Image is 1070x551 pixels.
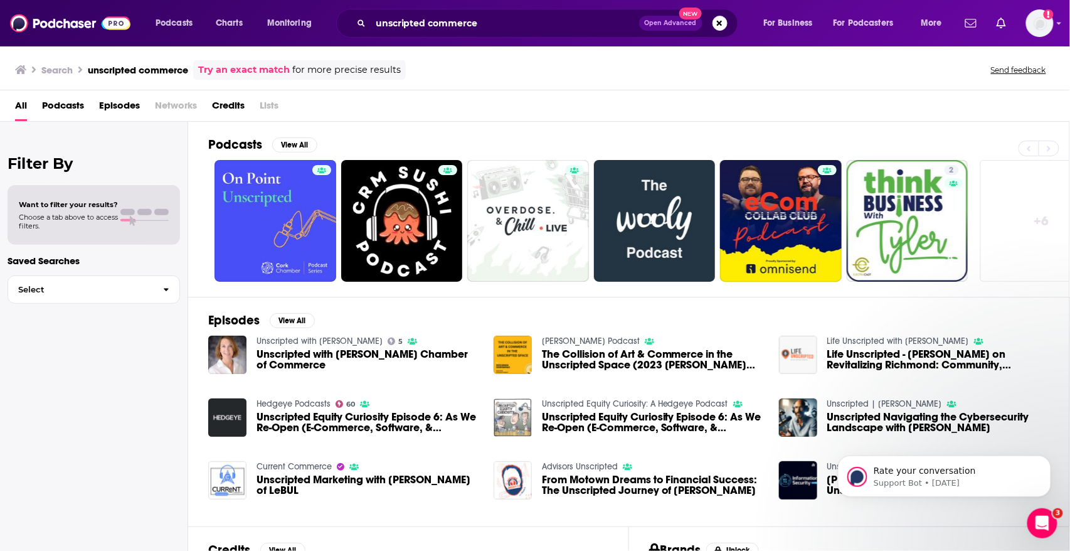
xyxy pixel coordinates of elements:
[336,400,356,408] a: 60
[8,154,180,173] h2: Filter By
[208,313,260,328] h2: Episodes
[388,338,403,345] a: 5
[542,349,764,370] span: The Collision of Art & Commerce in the Unscripted Space (2023 [PERSON_NAME] Conference)
[819,429,1070,517] iframe: Intercom notifications message
[42,95,84,121] a: Podcasts
[1026,9,1054,37] button: Show profile menu
[679,8,702,19] span: New
[8,286,153,294] span: Select
[827,349,1049,370] span: Life Unscripted - [PERSON_NAME] on Revitalizing Richmond: Community, Commerce, and the Road Ahead
[494,336,532,374] img: The Collision of Art & Commerce in the Unscripted Space (2023 SPADA Conference)
[921,14,942,32] span: More
[257,336,383,346] a: Unscripted with Aaron Conrad
[1027,508,1057,538] iframe: Intercom live chat
[1026,9,1054,37] span: Logged in as vardhprak
[763,14,813,32] span: For Business
[272,137,317,152] button: View All
[257,412,479,433] a: Unscripted Equity Curiosity Episode 6: As We Re-Open (E-Commerce, Software, & China)
[212,95,245,121] a: Credits
[542,349,764,370] a: The Collision of Art & Commerce in the Unscripted Space (2023 SPADA Conference)
[542,474,764,496] span: From Motown Dreams to Financial Success: The Unscripted Journey of [PERSON_NAME]
[639,16,702,31] button: Open AdvancedNew
[755,13,829,33] button: open menu
[208,399,246,437] img: Unscripted Equity Curiosity Episode 6: As We Re-Open (E-Commerce, Software, & China)
[825,13,912,33] button: open menu
[19,200,118,209] span: Want to filter your results?
[208,137,317,152] a: PodcastsView All
[371,13,639,33] input: Search podcasts, credits, & more...
[156,14,193,32] span: Podcasts
[260,95,278,121] span: Lists
[542,336,640,346] a: Spada Podcast
[779,461,817,500] img: David Raviv | Sid Trivedi | Unscripted
[208,13,250,33] a: Charts
[19,213,118,230] span: Choose a tab above to access filters.
[208,336,246,374] img: Unscripted with Libby Gierach - Hilliard Chamber of Commerce
[1044,9,1054,19] svg: Add a profile image
[257,461,332,472] a: Current Commerce
[346,402,355,407] span: 60
[827,412,1049,433] a: Unscripted Navigating the Cybersecurity Landscape with Ross Haleliuk
[208,313,315,328] a: EpisodesView All
[542,412,764,433] span: Unscripted Equity Curiosity Episode 6: As We Re-Open (E-Commerce, Software, & [GEOGRAPHIC_DATA])
[494,461,532,500] img: From Motown Dreams to Financial Success: The Unscripted Journey of Martin S
[88,64,188,76] h3: unscripted commerce
[645,20,697,26] span: Open Advanced
[834,14,894,32] span: For Podcasters
[216,14,243,32] span: Charts
[1026,9,1054,37] img: User Profile
[155,95,197,121] span: Networks
[147,13,209,33] button: open menu
[257,399,331,409] a: Hedgeye Podcasts
[847,160,968,282] a: 2
[258,13,328,33] button: open menu
[8,255,180,267] p: Saved Searches
[950,164,954,177] span: 2
[8,275,180,304] button: Select
[348,9,750,38] div: Search podcasts, credits, & more...
[257,474,479,496] span: Unscripted Marketing with [PERSON_NAME] of LeBUL
[945,165,959,175] a: 2
[257,412,479,433] span: Unscripted Equity Curiosity Episode 6: As We Re-Open (E-Commerce, Software, & [GEOGRAPHIC_DATA])
[912,13,958,33] button: open menu
[542,399,728,409] a: Unscripted Equity Curiosity: A Hedgeye Podcast
[1053,508,1063,518] span: 3
[960,13,982,34] a: Show notifications dropdown
[270,313,315,328] button: View All
[208,461,246,500] img: Unscripted Marketing with Damon Epps of LeBUL
[542,474,764,496] a: From Motown Dreams to Financial Success: The Unscripted Journey of Martin S
[779,336,817,374] a: Life Unscripted - Dakota Collins on Revitalizing Richmond: Community, Commerce, and the Road Ahead
[257,474,479,496] a: Unscripted Marketing with Damon Epps of LeBUL
[208,137,262,152] h2: Podcasts
[10,11,130,35] img: Podchaser - Follow, Share and Rate Podcasts
[15,95,27,121] a: All
[267,14,312,32] span: Monitoring
[257,349,479,370] span: Unscripted with [PERSON_NAME] Chamber of Commerce
[827,412,1049,433] span: Unscripted Navigating the Cybersecurity Landscape with [PERSON_NAME]
[827,349,1049,370] a: Life Unscripted - Dakota Collins on Revitalizing Richmond: Community, Commerce, and the Road Ahead
[992,13,1011,34] a: Show notifications dropdown
[292,63,401,77] span: for more precise results
[827,399,942,409] a: Unscripted | David Raviv
[779,399,817,437] img: Unscripted Navigating the Cybersecurity Landscape with Ross Haleliuk
[398,339,403,345] span: 5
[542,412,764,433] a: Unscripted Equity Curiosity Episode 6: As We Re-Open (E-Commerce, Software, & China)
[99,95,140,121] a: Episodes
[41,64,73,76] h3: Search
[542,461,618,472] a: Advisors Unscripted
[987,65,1050,75] button: Send feedback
